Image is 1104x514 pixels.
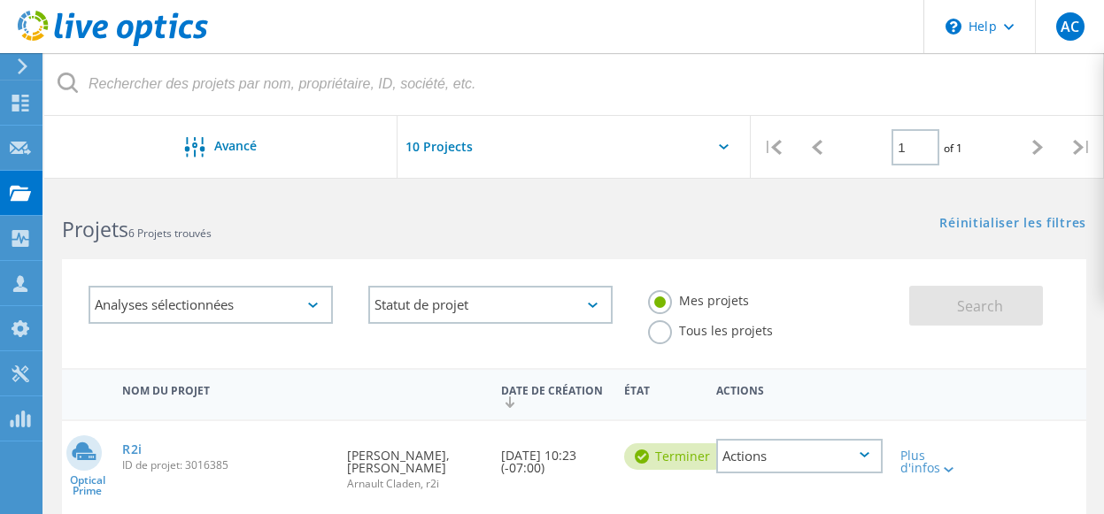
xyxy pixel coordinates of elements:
div: Nom du projet [113,372,339,405]
div: Actions [707,372,892,405]
div: [PERSON_NAME], [PERSON_NAME] [338,421,492,507]
label: Tous les projets [648,320,773,337]
div: | [1060,116,1104,179]
span: ID de projet: 3016385 [122,460,330,471]
span: 6 Projets trouvés [128,226,212,241]
span: Search [957,296,1003,316]
a: R2i [122,443,143,456]
svg: \n [946,19,961,35]
div: État [615,372,707,405]
b: Projets [62,215,128,243]
a: Live Optics Dashboard [18,37,208,50]
div: [DATE] 10:23 (-07:00) [492,421,615,492]
button: Search [909,286,1043,326]
label: Mes projets [648,290,749,307]
span: AC [1061,19,1079,34]
span: Optical Prime [62,475,113,496]
div: Terminer [624,443,728,470]
div: Statut de projet [368,286,613,324]
div: | [751,116,795,179]
div: Actions [716,439,883,473]
span: Avancé [214,140,257,152]
div: Date de création [492,372,615,417]
span: Arnault Claden, r2i [347,479,483,489]
a: Réinitialiser les filtres [939,217,1086,232]
div: Plus d'infos [900,449,965,474]
div: Analyses sélectionnées [89,286,333,324]
span: of 1 [944,141,962,156]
